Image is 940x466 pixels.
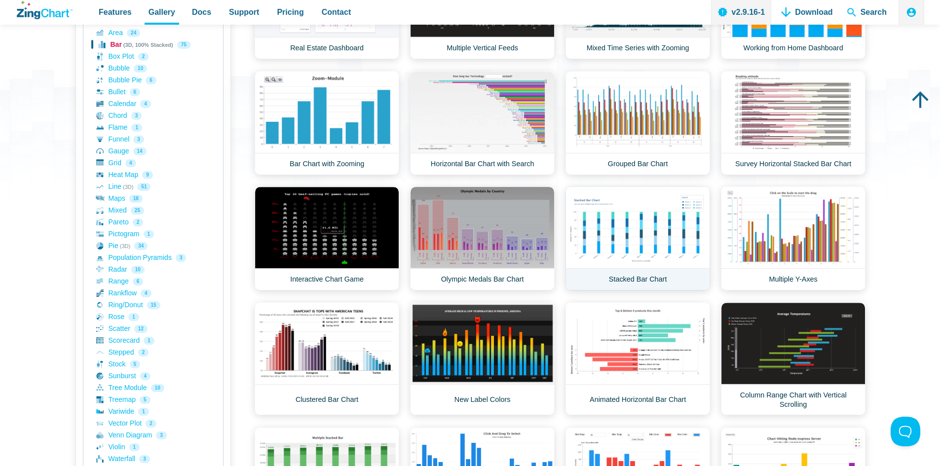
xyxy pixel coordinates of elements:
span: Pricing [277,5,303,19]
a: New Label Colors [410,302,555,415]
a: Stacked Bar Chart [565,186,710,290]
a: Column Range Chart with Vertical Scrolling [721,302,865,415]
a: Grouped Bar Chart [565,71,710,175]
a: Horizontal Bar Chart with Search [410,71,555,175]
span: Contact [322,5,351,19]
a: ZingChart Logo. Click to return to the homepage [17,1,73,19]
span: Gallery [149,5,175,19]
a: Bar Chart with Zooming [255,71,399,175]
a: Clustered Bar Chart [255,302,399,415]
a: Olympic Medals Bar Chart [410,186,555,290]
span: Docs [192,5,211,19]
a: Animated Horizontal Bar Chart [565,302,710,415]
a: Interactive Chart Game [255,186,399,290]
iframe: Toggle Customer Support [891,417,920,446]
span: Support [229,5,259,19]
a: Survey Horizontal Stacked Bar Chart [721,71,865,175]
a: Multiple Y-Axes [721,186,865,290]
span: Features [99,5,132,19]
